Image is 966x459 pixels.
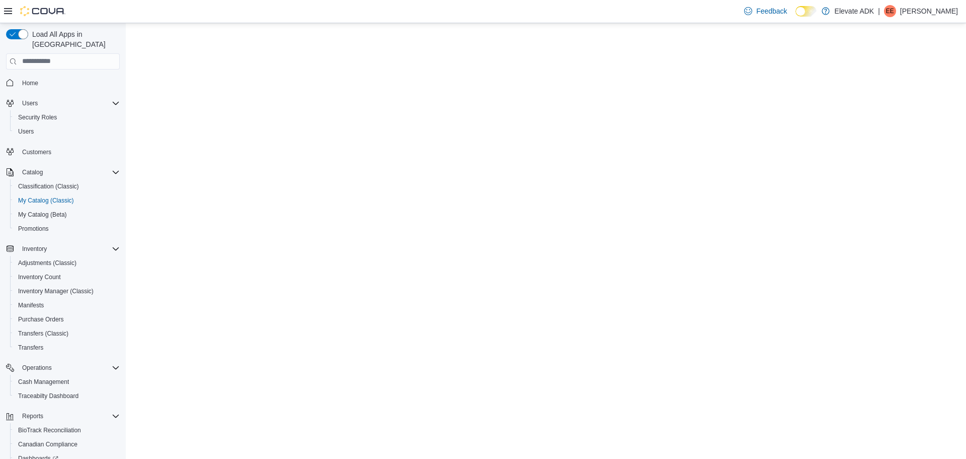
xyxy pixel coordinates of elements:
span: My Catalog (Beta) [14,209,120,221]
span: Home [18,77,120,89]
button: Catalog [2,165,124,179]
a: Transfers [14,342,47,354]
span: Inventory Count [14,271,120,283]
button: Adjustments (Classic) [10,256,124,270]
a: Traceabilty Dashboard [14,390,83,402]
a: Customers [18,146,55,158]
button: Purchase Orders [10,312,124,326]
button: Home [2,76,124,90]
span: EE [886,5,894,17]
button: My Catalog (Beta) [10,208,124,222]
a: Inventory Manager (Classic) [14,285,98,297]
span: Home [22,79,38,87]
span: Promotions [14,223,120,235]
a: Canadian Compliance [14,438,82,450]
button: Customers [2,145,124,159]
button: Reports [2,409,124,423]
span: Inventory Manager (Classic) [18,287,94,295]
a: My Catalog (Classic) [14,194,78,207]
span: Purchase Orders [14,313,120,325]
span: Traceabilty Dashboard [18,392,78,400]
button: Cash Management [10,375,124,389]
button: Operations [2,361,124,375]
span: Users [22,99,38,107]
button: My Catalog (Classic) [10,193,124,208]
a: Inventory Count [14,271,65,283]
a: My Catalog (Beta) [14,209,71,221]
span: Reports [18,410,120,422]
div: Eli Emery [884,5,896,17]
a: Feedback [740,1,791,21]
span: Inventory Count [18,273,61,281]
button: Inventory [18,243,51,255]
span: Manifests [18,301,44,309]
span: Customers [18,146,120,158]
button: Security Roles [10,110,124,124]
button: Transfers [10,341,124,355]
button: Operations [18,362,56,374]
span: Users [14,125,120,138]
span: Transfers [18,344,43,352]
span: Inventory [22,245,47,253]
span: Adjustments (Classic) [18,259,76,267]
span: Security Roles [14,111,120,123]
button: Inventory Manager (Classic) [10,284,124,298]
span: Customers [22,148,51,156]
a: Purchase Orders [14,313,68,325]
span: Security Roles [18,113,57,121]
button: BioTrack Reconciliation [10,423,124,437]
a: BioTrack Reconciliation [14,424,85,436]
p: | [878,5,880,17]
button: Transfers (Classic) [10,326,124,341]
span: Operations [22,364,52,372]
button: Inventory [2,242,124,256]
span: Transfers (Classic) [14,327,120,340]
button: Classification (Classic) [10,179,124,193]
span: Load All Apps in [GEOGRAPHIC_DATA] [28,29,120,49]
span: Users [18,97,120,109]
img: Cova [20,6,65,16]
a: Classification (Classic) [14,180,83,192]
span: BioTrack Reconciliation [18,426,81,434]
span: Transfers [14,342,120,354]
span: Reports [22,412,43,420]
a: Security Roles [14,111,61,123]
span: Traceabilty Dashboard [14,390,120,402]
p: Elevate ADK [835,5,874,17]
p: [PERSON_NAME] [900,5,958,17]
span: BioTrack Reconciliation [14,424,120,436]
span: Classification (Classic) [14,180,120,192]
span: Catalog [22,168,43,176]
button: Users [18,97,42,109]
span: Canadian Compliance [18,440,77,448]
span: My Catalog (Classic) [18,196,74,205]
a: Adjustments (Classic) [14,257,80,269]
span: Classification (Classic) [18,182,79,190]
span: Adjustments (Classic) [14,257,120,269]
input: Dark Mode [795,6,817,17]
span: My Catalog (Classic) [14,194,120,207]
button: Canadian Compliance [10,437,124,451]
span: Feedback [756,6,787,16]
button: Promotions [10,222,124,236]
button: Reports [18,410,47,422]
span: Transfers (Classic) [18,330,68,338]
button: Catalog [18,166,47,178]
span: Catalog [18,166,120,178]
a: Transfers (Classic) [14,327,72,340]
a: Promotions [14,223,53,235]
span: Cash Management [18,378,69,386]
span: Inventory Manager (Classic) [14,285,120,297]
span: Operations [18,362,120,374]
span: Users [18,127,34,136]
a: Cash Management [14,376,73,388]
span: My Catalog (Beta) [18,211,67,219]
button: Users [2,96,124,110]
span: Purchase Orders [18,315,64,323]
span: Inventory [18,243,120,255]
span: Manifests [14,299,120,311]
a: Home [18,77,42,89]
a: Manifests [14,299,48,311]
span: Cash Management [14,376,120,388]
